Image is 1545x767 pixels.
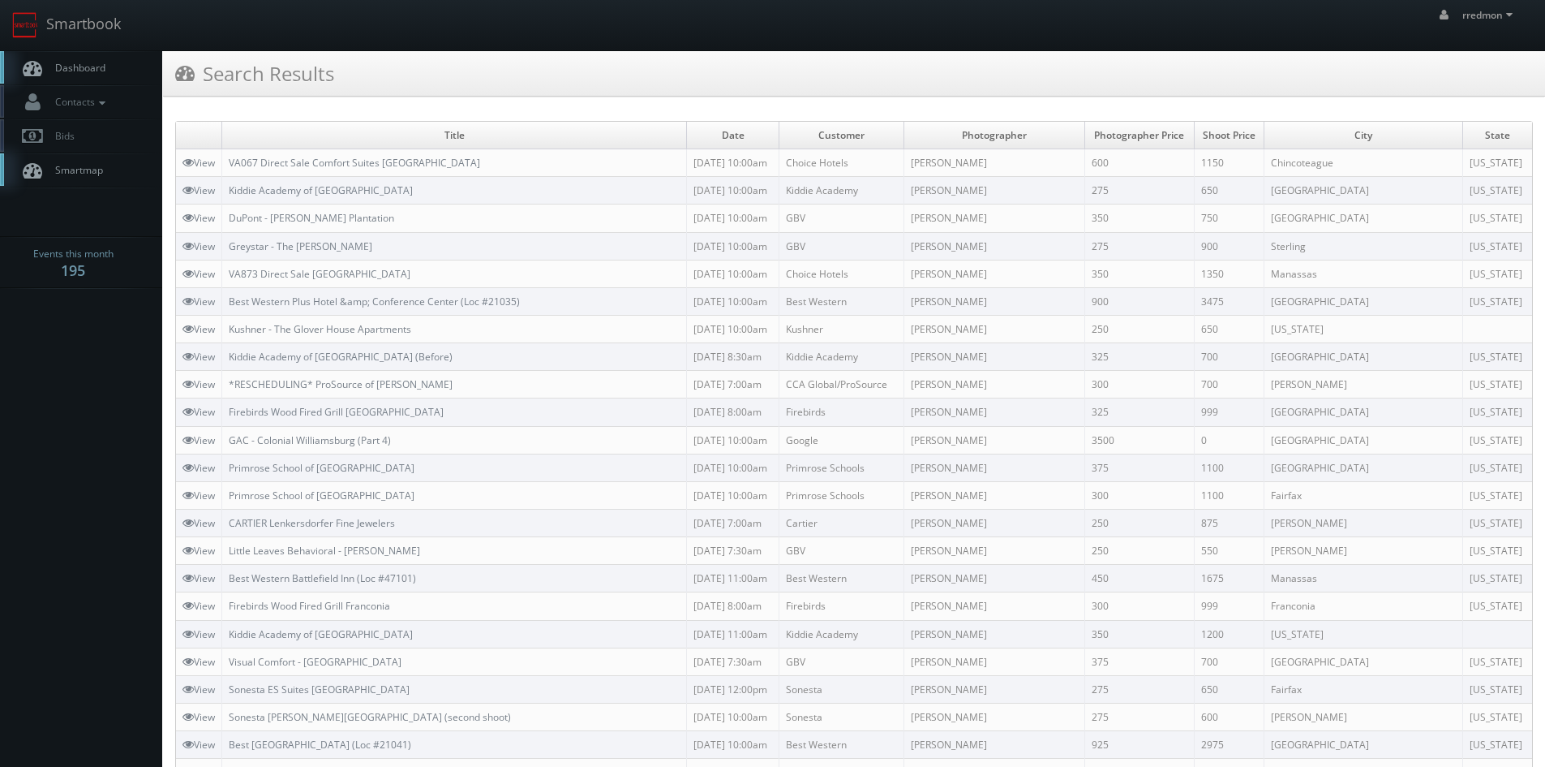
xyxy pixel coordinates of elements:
[47,129,75,143] span: Bids
[904,232,1084,260] td: [PERSON_NAME]
[182,710,215,724] a: View
[1462,371,1532,399] td: [US_STATE]
[1264,537,1462,565] td: [PERSON_NAME]
[1462,205,1532,232] td: [US_STATE]
[779,399,904,426] td: Firebirds
[1194,260,1264,287] td: 1350
[687,371,779,399] td: [DATE] 7:00am
[687,481,779,509] td: [DATE] 10:00am
[1264,620,1462,648] td: [US_STATE]
[1264,675,1462,703] td: Fairfax
[1462,426,1532,454] td: [US_STATE]
[779,648,904,675] td: GBV
[1194,454,1264,481] td: 1100
[222,122,687,149] td: Title
[1194,565,1264,592] td: 1675
[904,149,1084,177] td: [PERSON_NAME]
[1264,565,1462,592] td: Manassas
[182,571,215,585] a: View
[1084,315,1194,343] td: 250
[904,537,1084,565] td: [PERSON_NAME]
[1462,592,1532,620] td: [US_STATE]
[229,183,413,197] a: Kiddie Academy of [GEOGRAPHIC_DATA]
[1194,122,1264,149] td: Shoot Price
[687,731,779,759] td: [DATE] 10:00am
[229,267,410,281] a: VA873 Direct Sale [GEOGRAPHIC_DATA]
[229,461,414,475] a: Primrose School of [GEOGRAPHIC_DATA]
[1264,205,1462,232] td: [GEOGRAPHIC_DATA]
[779,315,904,343] td: Kushner
[229,239,372,253] a: Greystar - The [PERSON_NAME]
[229,738,411,752] a: Best [GEOGRAPHIC_DATA] (Loc #21041)
[182,183,215,197] a: View
[687,648,779,675] td: [DATE] 7:30am
[1194,315,1264,343] td: 650
[904,731,1084,759] td: [PERSON_NAME]
[182,599,215,613] a: View
[1194,481,1264,509] td: 1100
[1194,205,1264,232] td: 750
[687,122,779,149] td: Date
[1462,287,1532,315] td: [US_STATE]
[1194,426,1264,454] td: 0
[1462,232,1532,260] td: [US_STATE]
[1264,287,1462,315] td: [GEOGRAPHIC_DATA]
[1084,149,1194,177] td: 600
[182,239,215,253] a: View
[1264,260,1462,287] td: Manassas
[229,516,395,530] a: CARTIER Lenkersdorfer Fine Jewelers
[182,156,215,170] a: View
[1264,454,1462,481] td: [GEOGRAPHIC_DATA]
[1084,565,1194,592] td: 450
[687,454,779,481] td: [DATE] 10:00am
[904,481,1084,509] td: [PERSON_NAME]
[182,211,215,225] a: View
[1194,232,1264,260] td: 900
[182,627,215,641] a: View
[1462,537,1532,565] td: [US_STATE]
[904,315,1084,343] td: [PERSON_NAME]
[1194,177,1264,205] td: 650
[1264,149,1462,177] td: Chincoteague
[229,544,420,558] a: Little Leaves Behavioral - [PERSON_NAME]
[1264,399,1462,426] td: [GEOGRAPHIC_DATA]
[12,12,38,38] img: smartbook-logo.png
[229,322,411,336] a: Kushner - The Glover House Apartments
[1084,454,1194,481] td: 375
[1194,648,1264,675] td: 700
[1264,731,1462,759] td: [GEOGRAPHIC_DATA]
[1462,260,1532,287] td: [US_STATE]
[904,620,1084,648] td: [PERSON_NAME]
[229,433,391,447] a: GAC - Colonial Williamsburg (Part 4)
[1462,343,1532,371] td: [US_STATE]
[1264,592,1462,620] td: Franconia
[779,620,904,648] td: Kiddie Academy
[779,287,904,315] td: Best Western
[1084,509,1194,536] td: 250
[904,592,1084,620] td: [PERSON_NAME]
[229,211,394,225] a: DuPont - [PERSON_NAME] Plantation
[1462,731,1532,759] td: [US_STATE]
[1462,454,1532,481] td: [US_STATE]
[687,343,779,371] td: [DATE] 8:30am
[47,61,105,75] span: Dashboard
[182,655,215,669] a: View
[904,371,1084,399] td: [PERSON_NAME]
[229,683,410,696] a: Sonesta ES Suites [GEOGRAPHIC_DATA]
[1194,675,1264,703] td: 650
[687,399,779,426] td: [DATE] 8:00am
[229,627,413,641] a: Kiddie Academy of [GEOGRAPHIC_DATA]
[904,454,1084,481] td: [PERSON_NAME]
[904,205,1084,232] td: [PERSON_NAME]
[1084,399,1194,426] td: 325
[229,295,520,308] a: Best Western Plus Hotel &amp; Conference Center (Loc #21035)
[1084,703,1194,730] td: 275
[1084,287,1194,315] td: 900
[1194,343,1264,371] td: 700
[779,149,904,177] td: Choice Hotels
[1462,648,1532,675] td: [US_STATE]
[779,343,904,371] td: Kiddie Academy
[229,710,511,724] a: Sonesta [PERSON_NAME][GEOGRAPHIC_DATA] (second shoot)
[1194,149,1264,177] td: 1150
[33,246,114,262] span: Events this month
